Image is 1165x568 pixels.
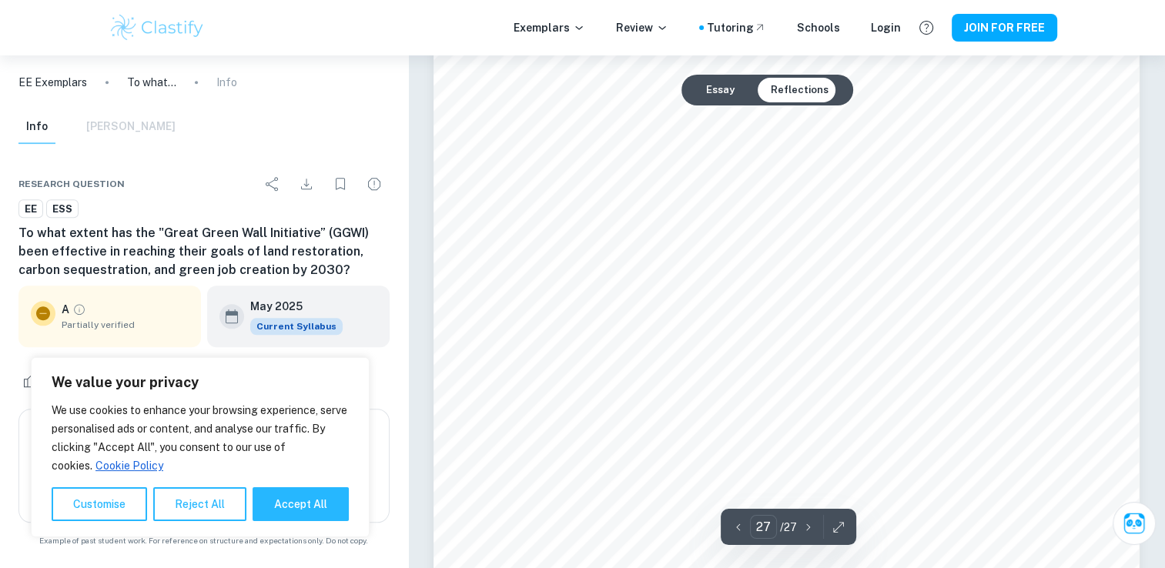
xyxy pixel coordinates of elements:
p: We use cookies to enhance your browsing experience, serve personalised ads or content, and analys... [52,401,349,475]
p: Info [216,74,237,91]
div: This exemplar is based on the current syllabus. Feel free to refer to it for inspiration/ideas wh... [250,318,343,335]
button: Essay [694,78,747,102]
img: Clastify logo [109,12,206,43]
a: Login [871,19,901,36]
a: ESS [46,199,79,219]
h6: To what extent has the "Great Green Wall Initiative” (GGWI) been effective in reaching their goal... [18,224,390,279]
button: Accept All [253,487,349,521]
div: Download [291,169,322,199]
p: To what extent has the "Great Green Wall Initiative” (GGWI) been effective in reaching their goal... [127,74,176,91]
div: Share [257,169,288,199]
button: Reflections [758,78,841,102]
span: Research question [18,177,125,191]
button: JOIN FOR FREE [952,14,1057,42]
a: EE Exemplars [18,74,87,91]
p: A [62,301,69,318]
button: Help and Feedback [913,15,939,41]
span: Current Syllabus [250,318,343,335]
div: Like [18,369,59,393]
div: Report issue [359,169,390,199]
a: Grade partially verified [72,302,86,316]
a: Schools [797,19,840,36]
p: Review [616,19,668,36]
span: ESS [47,202,78,217]
button: Reject All [153,487,246,521]
h6: May 2025 [250,298,330,315]
div: We value your privacy [31,357,370,537]
a: Tutoring [707,19,766,36]
p: Exemplars [514,19,585,36]
p: We value your privacy [52,373,349,392]
span: Partially verified [62,318,189,332]
p: / 27 [780,519,797,536]
span: Example of past student work. For reference on structure and expectations only. Do not copy. [18,535,390,546]
span: EE [19,202,42,217]
a: Cookie Policy [95,459,164,473]
a: EE [18,199,43,219]
button: Info [18,110,55,144]
button: Customise [52,487,147,521]
div: Bookmark [325,169,356,199]
button: Ask Clai [1113,502,1156,545]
